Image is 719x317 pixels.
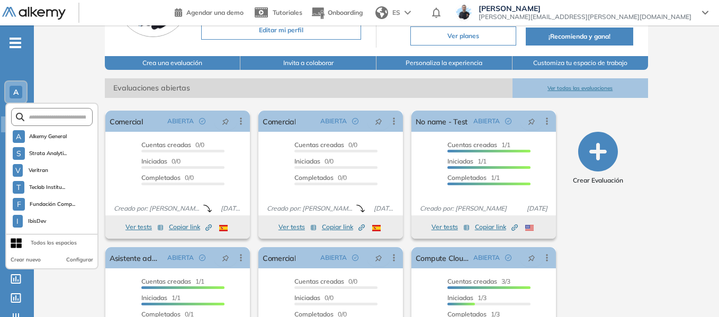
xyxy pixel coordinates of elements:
[352,118,358,124] span: check-circle
[141,157,167,165] span: Iniciadas
[505,118,511,124] span: check-circle
[473,116,500,126] span: ABIERTA
[294,157,334,165] span: 0/0
[367,113,390,130] button: pushpin
[525,225,534,231] img: USA
[526,28,633,46] button: ¡Recomienda y gana!
[222,253,229,262] span: pushpin
[294,277,357,285] span: 0/0
[169,221,212,233] button: Copiar link
[222,117,229,125] span: pushpin
[294,294,334,302] span: 0/0
[447,294,473,302] span: Iniciadas
[214,249,237,266] button: pushpin
[367,249,390,266] button: pushpin
[110,247,163,268] a: Asistente administrativo
[141,141,191,149] span: Cuentas creadas
[666,266,719,317] iframe: Chat Widget
[475,222,518,232] span: Copiar link
[410,26,516,46] button: Ver planes
[16,149,21,158] span: S
[447,294,487,302] span: 1/3
[573,176,623,185] span: Crear Evaluación
[219,225,228,231] img: ESP
[475,221,518,233] button: Copiar link
[141,157,181,165] span: 0/0
[328,8,363,16] span: Onboarding
[416,247,469,268] a: Compute Cloud Services - Test Farid
[175,5,244,18] a: Agendar una demo
[2,7,66,20] img: Logo
[528,253,535,262] span: pushpin
[29,200,75,209] span: Fundación Comp...
[513,56,649,70] button: Customiza tu espacio de trabajo
[447,141,510,149] span: 1/1
[141,174,194,182] span: 0/0
[311,2,363,24] button: Onboarding
[141,294,167,302] span: Iniciadas
[217,204,245,213] span: [DATE]
[27,217,48,225] span: IbisDev
[294,174,347,182] span: 0/0
[201,21,362,40] button: Editar mi perfil
[214,113,237,130] button: pushpin
[523,204,552,213] span: [DATE]
[167,253,194,262] span: ABIERTA
[416,204,511,213] span: Creado por: [PERSON_NAME]
[169,222,212,232] span: Copiar link
[141,277,204,285] span: 1/1
[263,111,296,132] a: Comercial
[110,204,203,213] span: Creado por: [PERSON_NAME]
[447,174,500,182] span: 1/1
[29,149,67,158] span: Strata Analyti...
[29,183,66,192] span: Teclab Institu...
[263,247,296,268] a: Comercial
[666,266,719,317] div: Widget de chat
[11,256,41,264] button: Crear nuevo
[447,277,510,285] span: 3/3
[141,174,181,182] span: Completados
[27,166,49,175] span: Veritran
[573,132,623,185] button: Crear Evaluación
[105,78,513,98] span: Evaluaciones abiertas
[520,249,543,266] button: pushpin
[372,225,381,231] img: ESP
[240,56,376,70] button: Invita a colaborar
[17,200,21,209] span: F
[447,157,473,165] span: Iniciadas
[141,294,181,302] span: 1/1
[31,239,77,247] div: Todos los espacios
[294,141,344,149] span: Cuentas creadas
[352,255,358,261] span: check-circle
[479,4,691,13] span: [PERSON_NAME]
[370,204,398,213] span: [DATE]
[505,255,511,261] span: check-circle
[13,88,19,96] span: A
[10,42,21,44] i: -
[320,116,347,126] span: ABIERTA
[141,277,191,285] span: Cuentas creadas
[375,6,388,19] img: world
[432,221,470,233] button: Ver tests
[528,117,535,125] span: pushpin
[294,294,320,302] span: Iniciadas
[15,166,21,175] span: V
[66,256,93,264] button: Configurar
[29,132,67,141] span: Alkemy General
[294,157,320,165] span: Iniciadas
[405,11,411,15] img: arrow
[416,111,468,132] a: No name - Test
[520,113,543,130] button: pushpin
[479,13,691,21] span: [PERSON_NAME][EMAIL_ADDRESS][PERSON_NAME][DOMAIN_NAME]
[447,277,497,285] span: Cuentas creadas
[199,255,205,261] span: check-circle
[16,132,21,141] span: A
[375,117,382,125] span: pushpin
[294,141,357,149] span: 0/0
[392,8,400,17] span: ES
[263,204,356,213] span: Creado por: [PERSON_NAME]
[16,183,21,192] span: T
[294,174,334,182] span: Completados
[294,277,344,285] span: Cuentas creadas
[125,221,164,233] button: Ver tests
